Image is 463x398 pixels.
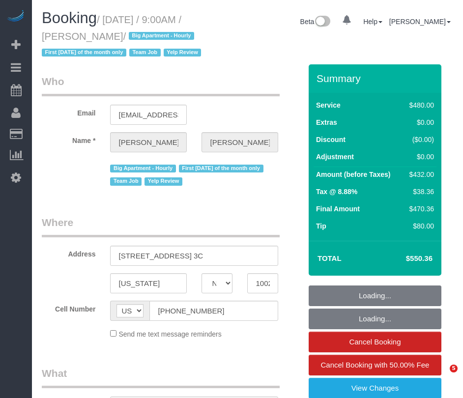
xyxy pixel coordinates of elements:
img: New interface [314,16,330,28]
label: Final Amount [316,204,360,214]
img: Automaid Logo [6,10,26,24]
div: $470.36 [405,204,434,214]
div: $480.00 [405,100,434,110]
span: First [DATE] of the month only [179,165,263,172]
label: Cell Number [34,301,103,314]
div: $432.00 [405,170,434,179]
iframe: Intercom live chat [430,365,453,388]
a: Cancel Booking [309,332,441,352]
label: Address [34,246,103,259]
label: Tax @ 8.88% [316,187,357,197]
div: $0.00 [405,152,434,162]
div: $0.00 [405,117,434,127]
input: Zip Code [247,273,278,293]
input: First Name [110,132,187,152]
label: Email [34,105,103,118]
span: Big Apartment - Hourly [110,165,175,172]
label: Adjustment [316,152,354,162]
div: $80.00 [405,221,434,231]
span: Team Job [110,177,142,185]
span: 5 [450,365,458,372]
label: Service [316,100,341,110]
span: / [42,31,204,58]
h3: Summary [317,73,436,84]
div: $38.36 [405,187,434,197]
span: Yelp Review [164,49,202,57]
a: [PERSON_NAME] [389,18,451,26]
input: Email [110,105,187,125]
label: Name * [34,132,103,145]
input: Last Name [202,132,278,152]
legend: Where [42,215,280,237]
span: Cancel Booking with 50.00% Fee [321,361,430,369]
input: City [110,273,187,293]
span: Team Job [129,49,161,57]
a: Beta [300,18,331,26]
label: Discount [316,135,346,144]
span: Yelp Review [145,177,182,185]
legend: Who [42,74,280,96]
span: Big Apartment - Hourly [129,32,194,40]
label: Extras [316,117,337,127]
div: ($0.00) [405,135,434,144]
small: / [DATE] / 9:00AM / [PERSON_NAME] [42,14,204,58]
h4: $550.36 [376,255,433,263]
span: First [DATE] of the month only [42,49,126,57]
span: Booking [42,9,97,27]
input: Cell Number [149,301,278,321]
span: Send me text message reminders [118,330,221,338]
a: Help [363,18,382,26]
a: Cancel Booking with 50.00% Fee [309,355,441,375]
label: Amount (before Taxes) [316,170,390,179]
legend: What [42,366,280,388]
label: Tip [316,221,326,231]
strong: Total [318,254,342,262]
